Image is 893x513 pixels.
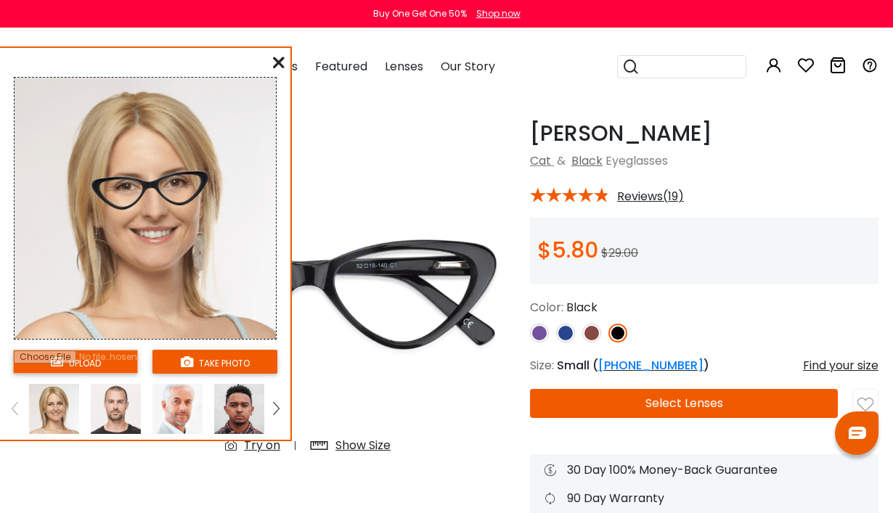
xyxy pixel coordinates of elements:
[537,234,598,266] span: $5.80
[857,397,873,413] img: like
[605,152,668,169] span: Eyeglasses
[152,384,203,434] img: tryonModel8.png
[13,350,138,374] button: upload
[335,437,391,454] div: Show Size
[530,152,551,169] a: Cat
[273,402,279,415] img: right.png
[545,490,864,507] div: 90 Day Warranty
[29,384,79,434] img: tryonModel7.png
[849,427,866,439] img: chat
[571,152,603,169] a: Black
[84,154,217,227] img: original.png
[545,461,864,479] div: 30 Day 100% Money-Back Guarantee
[601,245,638,261] span: $29.00
[530,299,563,316] span: Color:
[530,120,878,147] h1: [PERSON_NAME]
[12,402,17,415] img: left.png
[598,357,704,374] a: [PHONE_NUMBER]
[385,58,423,75] span: Lenses
[315,58,367,75] span: Featured
[530,389,838,418] button: Select Lenses
[100,120,515,466] img: Hannah Black Acetate Eyeglasses , SpringHinges , UniversalBridgeFit Frames from ABBE Glasses
[152,350,277,374] button: take photo
[554,152,568,169] span: &
[476,7,521,20] div: Shop now
[803,357,878,374] div: Find your size
[469,7,521,20] a: Shop now
[15,78,276,339] img: tryonModel7.png
[617,190,684,203] span: Reviews(19)
[91,384,141,434] img: tryonModel5.png
[530,357,554,374] span: Size:
[566,299,598,316] span: Black
[441,58,495,75] span: Our Story
[244,437,280,454] div: Try on
[557,357,709,374] span: Small ( )
[214,384,264,434] img: tryonModel2.png
[373,7,467,20] div: Buy One Get One 50%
